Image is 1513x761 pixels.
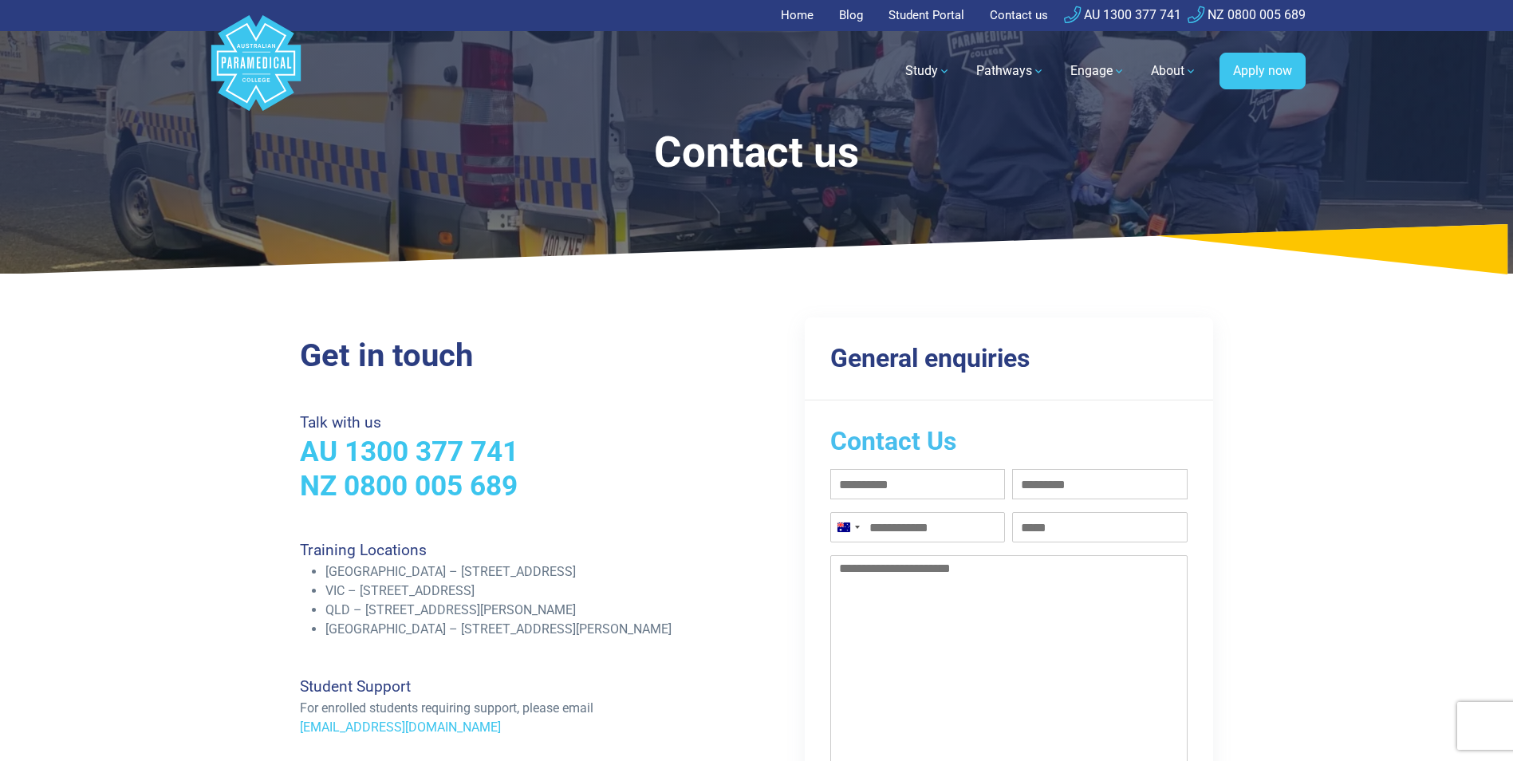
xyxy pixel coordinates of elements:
[325,582,747,601] li: VIC – [STREET_ADDRESS]
[300,337,747,375] h2: Get in touch
[300,413,747,432] h4: Talk with us
[300,469,518,503] a: NZ 0800 005 689
[345,128,1168,178] h1: Contact us
[300,435,518,468] a: AU 1300 377 741
[896,49,960,93] a: Study
[1064,7,1181,22] a: AU 1300 377 741
[325,562,747,582] li: [GEOGRAPHIC_DATA] – [STREET_ADDRESS]
[967,49,1054,93] a: Pathways
[300,541,747,559] h4: Training Locations
[300,720,501,735] a: [EMAIL_ADDRESS][DOMAIN_NAME]
[830,426,1188,456] h2: Contact Us
[830,343,1188,373] h3: General enquiries
[325,601,747,620] li: QLD – [STREET_ADDRESS][PERSON_NAME]
[1061,49,1135,93] a: Engage
[300,699,747,718] p: For enrolled students requiring support, please email
[325,620,747,639] li: [GEOGRAPHIC_DATA] – [STREET_ADDRESS][PERSON_NAME]
[300,677,747,696] h4: Student Support
[1219,53,1306,89] a: Apply now
[831,513,865,542] button: Selected country
[208,31,304,112] a: Australian Paramedical College
[1188,7,1306,22] a: NZ 0800 005 689
[1141,49,1207,93] a: About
